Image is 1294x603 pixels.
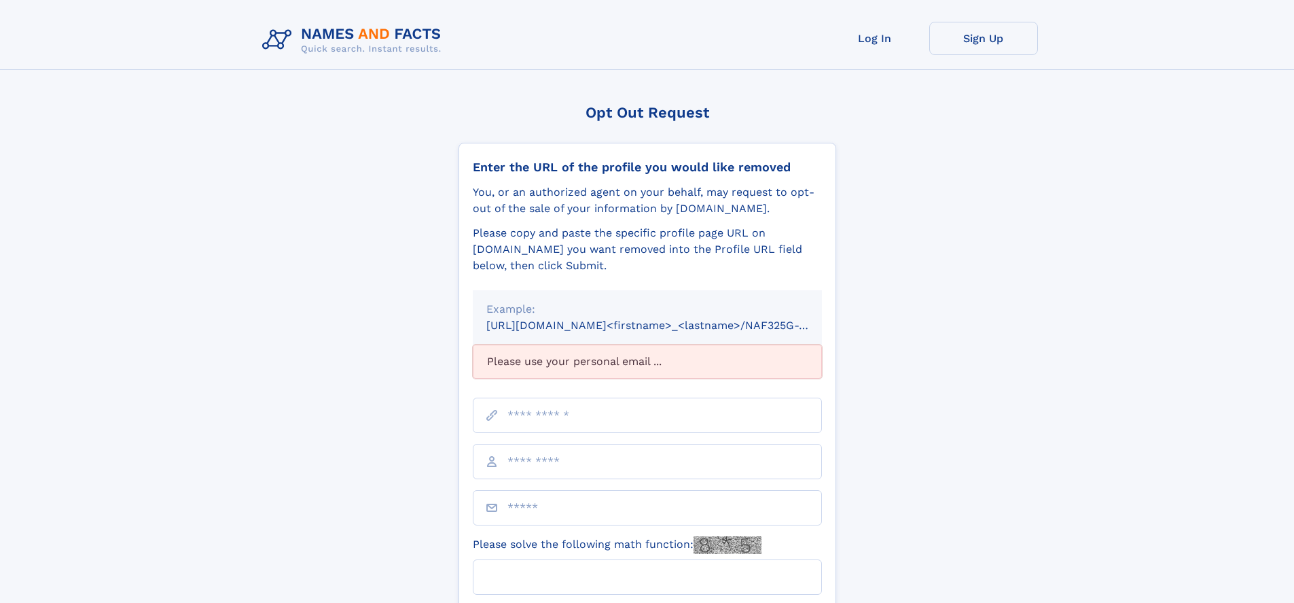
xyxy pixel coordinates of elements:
a: Sign Up [929,22,1038,55]
div: Opt Out Request [459,104,836,121]
img: Logo Names and Facts [257,22,452,58]
small: [URL][DOMAIN_NAME]<firstname>_<lastname>/NAF325G-xxxxxxxx [486,319,848,332]
div: Please copy and paste the specific profile page URL on [DOMAIN_NAME] you want removed into the Pr... [473,225,822,274]
div: Please use your personal email ... [473,345,822,379]
div: Example: [486,301,808,317]
a: Log In [821,22,929,55]
div: You, or an authorized agent on your behalf, may request to opt-out of the sale of your informatio... [473,184,822,217]
div: Enter the URL of the profile you would like removed [473,160,822,175]
label: Please solve the following math function: [473,536,761,554]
